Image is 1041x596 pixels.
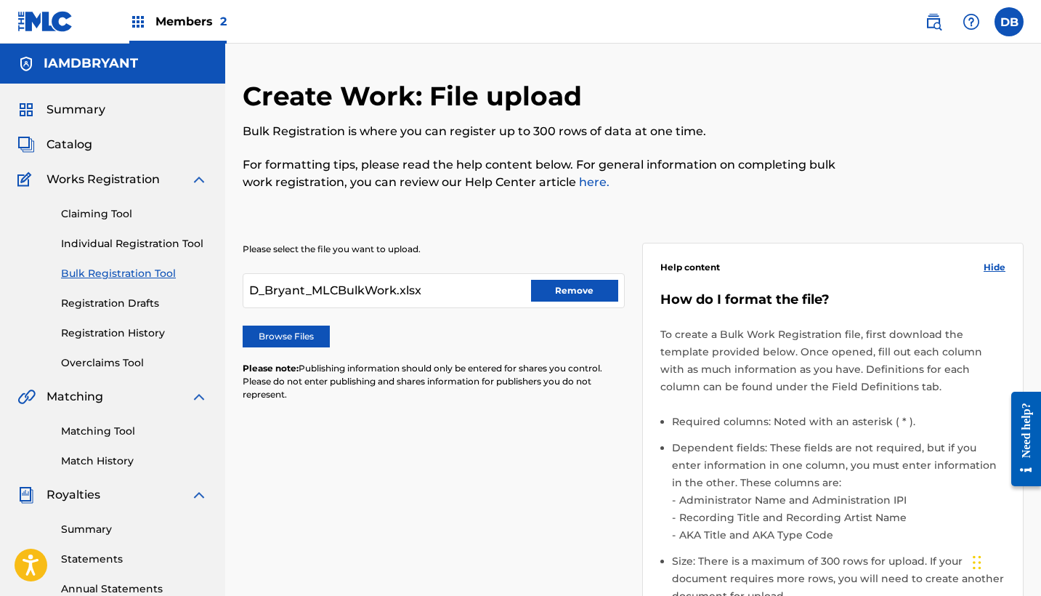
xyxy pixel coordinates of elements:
a: Registration History [61,326,208,341]
img: Works Registration [17,171,36,188]
button: Remove [531,280,618,302]
img: Summary [17,101,35,118]
h5: IAMDBRYANT [44,55,138,72]
span: Help content [660,261,720,274]
a: Overclaims Tool [61,355,208,371]
a: Claiming Tool [61,206,208,222]
span: Royalties [46,486,100,504]
span: Members [155,13,227,30]
div: Help [957,7,986,36]
img: search [925,13,942,31]
img: MLC Logo [17,11,73,32]
iframe: Resource Center [1000,377,1041,502]
div: User Menu [995,7,1024,36]
img: expand [190,486,208,504]
li: AKA Title and AKA Type Code [676,526,1006,544]
a: Individual Registration Tool [61,236,208,251]
img: Royalties [17,486,35,504]
p: Publishing information should only be entered for shares you control. Please do not enter publish... [243,362,625,401]
li: Administrator Name and Administration IPI [676,491,1006,509]
p: To create a Bulk Work Registration file, first download the template provided below. Once opened,... [660,326,1006,395]
span: D_Bryant_MLCBulkWork.xlsx [249,282,421,299]
span: Matching [46,388,103,406]
p: Please select the file you want to upload. [243,243,625,256]
a: Summary [61,522,208,537]
a: SummarySummary [17,101,105,118]
a: Public Search [919,7,948,36]
span: Summary [46,101,105,118]
img: Accounts [17,55,35,73]
img: expand [190,171,208,188]
iframe: Chat Widget [968,526,1041,596]
div: Drag [973,541,981,584]
span: Catalog [46,136,92,153]
a: Bulk Registration Tool [61,266,208,281]
img: expand [190,388,208,406]
label: Browse Files [243,326,330,347]
img: Catalog [17,136,35,153]
a: Matching Tool [61,424,208,439]
span: Hide [984,261,1005,274]
span: 2 [220,15,227,28]
a: Registration Drafts [61,296,208,311]
span: Works Registration [46,171,160,188]
p: Bulk Registration is where you can register up to 300 rows of data at one time. [243,123,844,140]
p: For formatting tips, please read the help content below. For general information on completing bu... [243,156,844,191]
li: Dependent fields: These fields are not required, but if you enter information in one column, you ... [672,439,1006,552]
a: CatalogCatalog [17,136,92,153]
a: Statements [61,552,208,567]
a: Match History [61,454,208,469]
img: Top Rightsholders [129,13,147,31]
li: Recording Title and Recording Artist Name [676,509,1006,526]
a: here. [576,175,609,189]
span: Please note: [243,363,299,374]
img: help [963,13,980,31]
h2: Create Work: File upload [243,80,589,113]
li: Required columns: Noted with an asterisk ( * ). [672,413,1006,439]
h5: How do I format the file? [660,291,1006,308]
img: Matching [17,388,36,406]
